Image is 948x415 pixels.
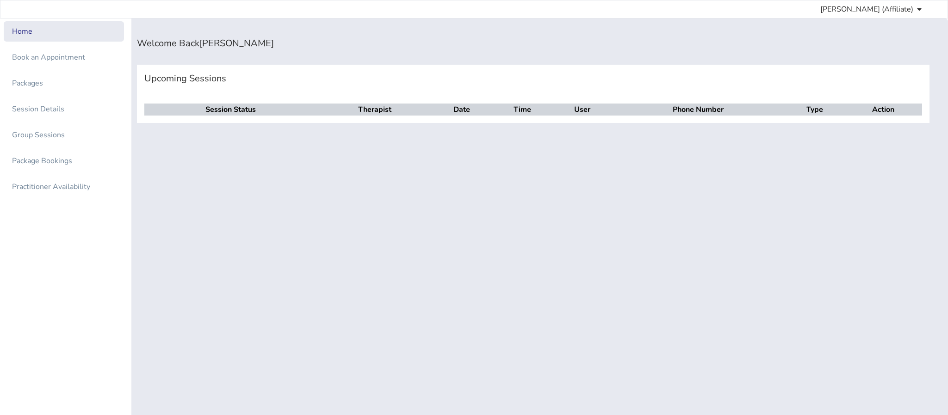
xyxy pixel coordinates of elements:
[553,104,611,116] th: User
[12,78,43,89] div: Packages
[12,26,32,37] div: Home
[317,104,432,116] th: Therapist
[12,52,85,63] div: Book an Appointment
[611,104,786,116] th: Phone Number
[12,104,64,115] div: Session Details
[491,104,553,116] th: Time
[12,181,90,192] div: Practitioner Availability
[844,104,922,116] th: Action
[820,4,913,15] span: [PERSON_NAME] (Affiliate)
[12,155,72,166] div: Package Bookings
[432,104,491,116] th: Date
[144,72,922,85] div: Upcoming Sessions
[137,37,929,50] div: Welcome Back [PERSON_NAME]
[144,104,317,116] th: Session Status
[12,129,65,140] div: Group Sessions
[785,104,844,116] th: Type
